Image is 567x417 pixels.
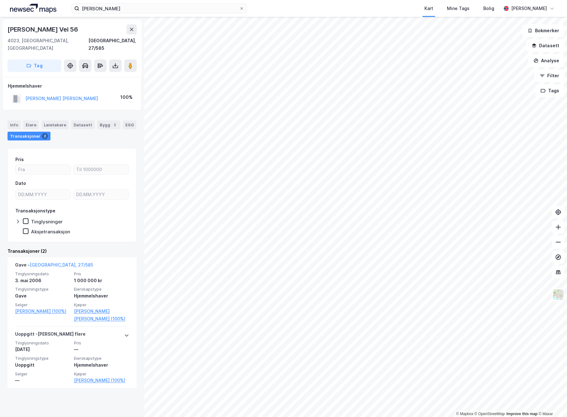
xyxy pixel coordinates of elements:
[74,190,129,199] input: DD.MM.YYYY
[74,361,129,369] div: Hjemmelshaver
[15,261,93,271] div: Gave -
[8,132,50,140] div: Transaksjoner
[8,37,88,52] div: 4023, [GEOGRAPHIC_DATA], [GEOGRAPHIC_DATA]
[535,84,564,97] button: Tags
[42,133,48,139] div: 2
[74,277,129,284] div: 1 000 000 kr
[71,120,95,129] div: Datasett
[15,361,70,369] div: Uoppgitt
[74,340,129,346] span: Pris
[511,5,547,12] div: [PERSON_NAME]
[15,292,70,300] div: Gave
[97,120,120,129] div: Bygg
[74,377,129,384] a: [PERSON_NAME] (100%)
[15,271,70,277] span: Tinglysningsdato
[10,4,56,13] img: logo.a4113a55bc3d86da70a041830d287a7e.svg
[74,287,129,292] span: Eierskapstype
[112,122,118,128] div: 2
[483,5,494,12] div: Bolig
[8,120,21,129] div: Info
[31,219,63,225] div: Tinglysninger
[522,24,564,37] button: Bokmerker
[536,387,567,417] div: Kontrollprogram for chat
[507,412,538,416] a: Improve this map
[74,371,129,377] span: Kjøper
[123,120,136,129] div: ESG
[15,302,70,308] span: Selger
[536,387,567,417] iframe: Chat Widget
[74,308,129,323] a: [PERSON_NAME] [PERSON_NAME] (100%)
[447,5,470,12] div: Mine Tags
[31,229,70,235] div: Aksjetransaksjon
[15,340,70,346] span: Tinglysningsdato
[74,356,129,361] span: Eierskapstype
[120,94,133,101] div: 100%
[16,165,71,174] input: Fra
[15,346,70,353] div: [DATE]
[74,302,129,308] span: Kjøper
[16,190,71,199] input: DD.MM.YYYY
[79,4,239,13] input: Søk på adresse, matrikkel, gårdeiere, leietakere eller personer
[15,377,70,384] div: —
[8,24,79,34] div: [PERSON_NAME] Vei 56
[15,207,55,215] div: Transaksjonstype
[15,180,26,187] div: Dato
[41,120,69,129] div: Leietakere
[15,156,24,163] div: Pris
[74,292,129,300] div: Hjemmelshaver
[475,412,505,416] a: OpenStreetMap
[526,39,564,52] button: Datasett
[15,287,70,292] span: Tinglysningstype
[552,289,564,301] img: Z
[424,5,433,12] div: Kart
[74,165,129,174] input: Til 1000000
[15,371,70,377] span: Selger
[456,412,473,416] a: Mapbox
[534,69,564,82] button: Filter
[15,277,70,284] div: 3. mai 2006
[88,37,137,52] div: [GEOGRAPHIC_DATA], 27/585
[15,356,70,361] span: Tinglysningstype
[74,346,129,353] div: —
[74,271,129,277] span: Pris
[23,120,39,129] div: Eiere
[8,247,137,255] div: Transaksjoner (2)
[8,59,61,72] button: Tag
[30,262,93,267] a: [GEOGRAPHIC_DATA], 27/585
[8,82,136,90] div: Hjemmelshaver
[528,54,564,67] button: Analyse
[15,308,70,315] a: [PERSON_NAME] (100%)
[15,330,86,340] div: Uoppgitt - [PERSON_NAME] flere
